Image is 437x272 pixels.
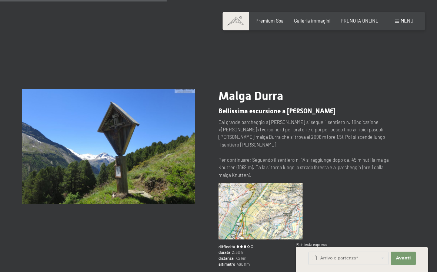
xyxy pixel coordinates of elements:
[218,118,391,179] p: Dal grande parcheggio a [PERSON_NAME] si segue il sentiero n. 1 (indicazione «[PERSON_NAME]») ver...
[294,18,330,24] a: Galleria immagini
[401,18,413,24] span: Menu
[218,107,336,115] span: Bellissima escursione a [PERSON_NAME]
[396,255,411,261] span: Avanti
[218,261,235,267] span: altimetro
[218,89,283,103] span: Malga Durra
[296,242,327,247] span: Richiesta express
[218,244,235,250] span: difficoltà
[234,255,246,261] span: 7,2 km
[341,18,378,24] a: PRENOTA ONLINE
[391,252,416,265] button: Avanti
[235,261,250,267] span: 490 hm
[147,154,203,161] span: Consenso marketing*
[218,255,234,261] span: distanza
[230,249,243,255] span: 2:30 h
[296,258,297,262] span: 1
[218,183,303,239] img: Malga Durra
[256,18,284,24] a: Premium Spa
[22,89,195,204] img: Malga Durra
[218,249,230,255] span: durata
